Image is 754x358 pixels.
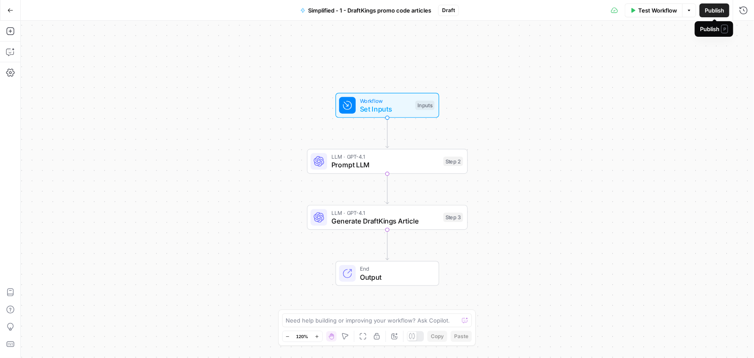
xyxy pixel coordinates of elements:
span: Generate DraftKings Article [331,216,439,226]
div: Step 3 [443,213,463,222]
span: LLM · GPT-4.1 [331,208,439,217]
span: Prompt LLM [331,160,439,170]
span: LLM · GPT-4.1 [331,153,439,161]
button: Simplified - 1 - DraftKings promo code articles [295,3,436,17]
div: LLM · GPT-4.1Generate DraftKings ArticleStep 3 [307,205,468,230]
g: Edge from step_2 to step_3 [386,174,389,204]
span: Copy [431,332,444,340]
span: Draft [442,6,455,14]
div: Step 2 [443,157,463,166]
div: EndOutput [307,261,468,286]
span: Publish [705,6,724,15]
button: Publish [700,3,729,17]
span: 120% [296,333,309,340]
g: Edge from step_3 to end [386,230,389,260]
span: Workflow [360,96,411,105]
span: Simplified - 1 - DraftKings promo code articles [308,6,431,15]
g: Edge from start to step_2 [386,118,389,148]
div: Inputs [415,101,434,110]
span: P [721,25,728,33]
span: End [360,265,430,273]
div: LLM · GPT-4.1Prompt LLMStep 2 [307,149,468,174]
div: Publish [700,25,728,33]
button: Copy [427,331,447,342]
span: Output [360,272,430,282]
span: Test Workflow [638,6,677,15]
button: Test Workflow [625,3,682,17]
div: WorkflowSet InputsInputs [307,93,468,118]
span: Paste [454,332,468,340]
button: Paste [451,331,472,342]
span: Set Inputs [360,104,411,114]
